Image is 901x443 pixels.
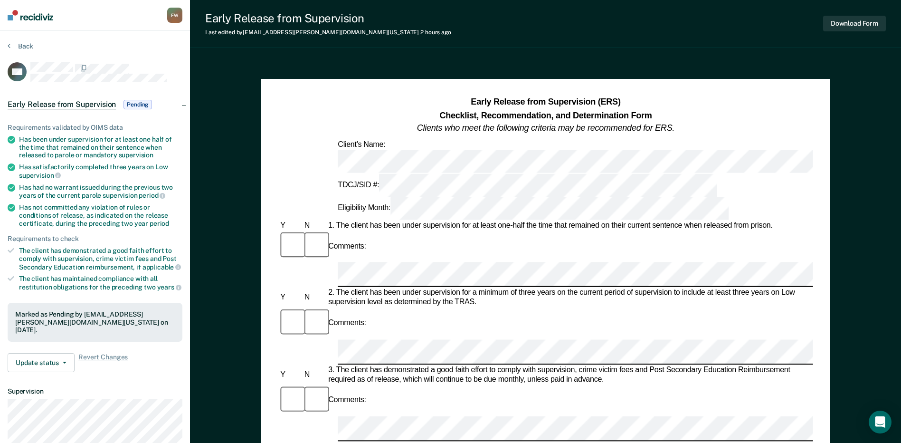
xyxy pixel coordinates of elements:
[19,275,182,291] div: The client has maintained compliance with all restitution obligations for the preceding two
[326,221,813,231] div: 1. The client has been under supervision for at least one-half the time that remained on their cu...
[157,283,181,291] span: years
[119,151,153,159] span: supervision
[302,221,326,231] div: N
[19,203,182,227] div: Has not committed any violation of rules or conditions of release, as indicated on the release ce...
[326,318,368,328] div: Comments:
[19,163,182,179] div: Has satisfactorily completed three years on Low
[420,29,451,36] span: 2 hours ago
[869,411,892,433] div: Open Intercom Messenger
[19,247,182,271] div: The client has demonstrated a good faith effort to comply with supervision, crime victim fees and...
[150,220,169,227] span: period
[19,135,182,159] div: Has been under supervision for at least one half of the time that remained on their sentence when...
[471,97,620,107] strong: Early Release from Supervision (ERS)
[326,366,813,385] div: 3. The client has demonstrated a good faith effort to comply with supervision, crime victim fees ...
[326,396,368,405] div: Comments:
[8,235,182,243] div: Requirements to check
[8,100,116,109] span: Early Release from Supervision
[336,173,719,197] div: TDCJ/SID #:
[302,293,326,303] div: N
[142,263,181,271] span: applicable
[278,293,302,303] div: Y
[8,10,53,20] img: Recidiviz
[167,8,182,23] button: FW
[302,370,326,380] div: N
[8,353,75,372] button: Update status
[139,192,165,199] span: period
[123,100,152,109] span: Pending
[278,370,302,380] div: Y
[205,11,451,25] div: Early Release from Supervision
[8,387,182,395] dt: Supervision
[205,29,451,36] div: Last edited by [EMAIL_ADDRESS][PERSON_NAME][DOMAIN_NAME][US_STATE]
[439,110,652,120] strong: Checklist, Recommendation, and Determination Form
[8,124,182,132] div: Requirements validated by OIMS data
[278,221,302,231] div: Y
[15,310,175,334] div: Marked as Pending by [EMAIL_ADDRESS][PERSON_NAME][DOMAIN_NAME][US_STATE] on [DATE].
[336,197,730,220] div: Eligibility Month:
[8,42,33,50] button: Back
[326,241,368,251] div: Comments:
[19,172,61,179] span: supervision
[78,353,128,372] span: Revert Changes
[417,123,674,133] em: Clients who meet the following criteria may be recommended for ERS.
[19,183,182,200] div: Has had no warrant issued during the previous two years of the current parole supervision
[167,8,182,23] div: F W
[823,16,886,31] button: Download Form
[326,289,813,308] div: 2. The client has been under supervision for a minimum of three years on the current period of su...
